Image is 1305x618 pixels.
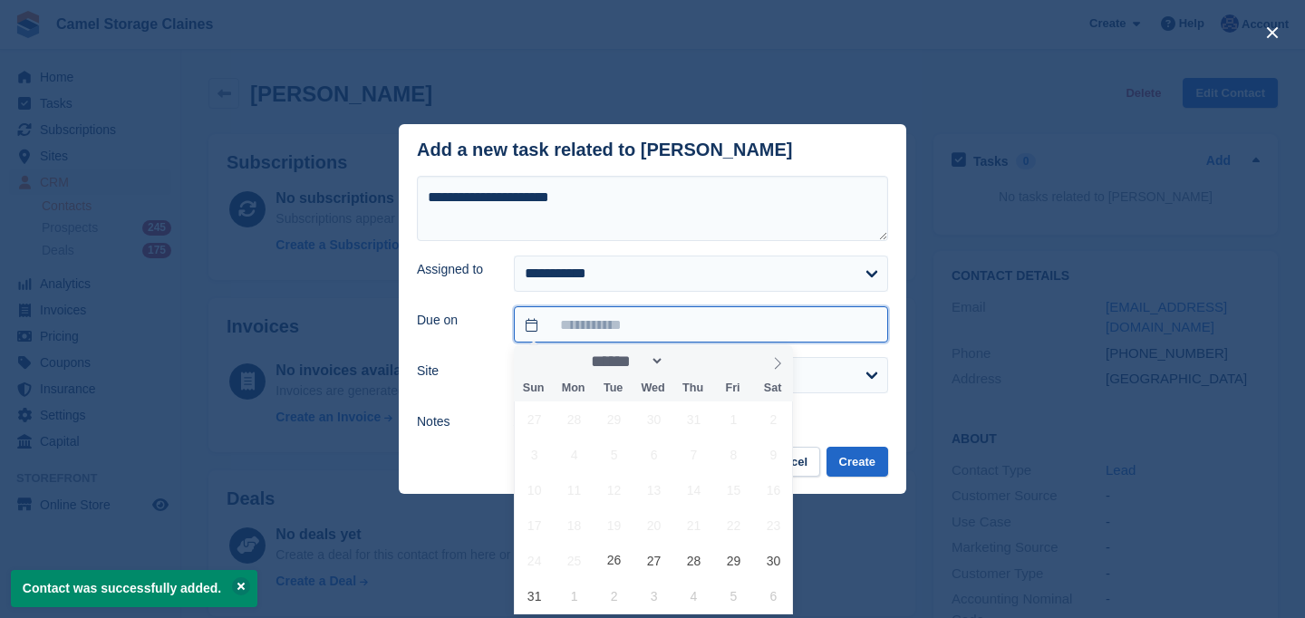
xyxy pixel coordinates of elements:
span: August 21, 2025 [676,507,711,543]
span: August 23, 2025 [756,507,791,543]
span: September 3, 2025 [636,578,672,613]
button: Create [826,447,888,477]
span: September 5, 2025 [716,578,751,613]
span: August 1, 2025 [716,401,751,437]
span: August 28, 2025 [676,543,711,578]
span: August 20, 2025 [636,507,672,543]
span: August 13, 2025 [636,472,672,507]
span: September 4, 2025 [676,578,711,613]
span: August 11, 2025 [556,472,592,507]
span: Wed [633,382,673,394]
label: Assigned to [417,260,492,279]
span: July 31, 2025 [676,401,711,437]
span: September 2, 2025 [596,578,632,613]
span: August 31, 2025 [517,578,552,613]
span: August 4, 2025 [556,437,592,472]
button: close [1258,18,1287,47]
span: Mon [554,382,594,394]
span: August 19, 2025 [596,507,632,543]
span: Thu [673,382,713,394]
span: Sat [753,382,793,394]
span: August 6, 2025 [636,437,672,472]
span: August 26, 2025 [596,543,632,578]
span: September 6, 2025 [756,578,791,613]
span: August 29, 2025 [716,543,751,578]
label: Site [417,362,492,381]
span: August 24, 2025 [517,543,552,578]
span: August 7, 2025 [676,437,711,472]
span: August 5, 2025 [596,437,632,472]
label: Due on [417,311,492,330]
span: July 30, 2025 [636,401,672,437]
span: Tue [594,382,633,394]
span: Sun [514,382,554,394]
span: August 25, 2025 [556,543,592,578]
span: August 27, 2025 [636,543,672,578]
span: August 12, 2025 [596,472,632,507]
span: July 29, 2025 [596,401,632,437]
div: Add a new task related to [PERSON_NAME] [417,140,793,160]
span: July 28, 2025 [556,401,592,437]
span: August 2, 2025 [756,401,791,437]
span: August 15, 2025 [716,472,751,507]
span: August 17, 2025 [517,507,552,543]
span: August 22, 2025 [716,507,751,543]
select: Month [585,352,664,371]
label: Notes [417,412,492,431]
span: August 8, 2025 [716,437,751,472]
span: September 1, 2025 [556,578,592,613]
input: Year [664,352,721,371]
span: August 9, 2025 [756,437,791,472]
span: August 16, 2025 [756,472,791,507]
span: August 10, 2025 [517,472,552,507]
span: August 30, 2025 [756,543,791,578]
span: July 27, 2025 [517,401,552,437]
span: Fri [713,382,753,394]
p: Contact was successfully added. [11,570,257,607]
span: August 14, 2025 [676,472,711,507]
span: August 3, 2025 [517,437,552,472]
span: August 18, 2025 [556,507,592,543]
